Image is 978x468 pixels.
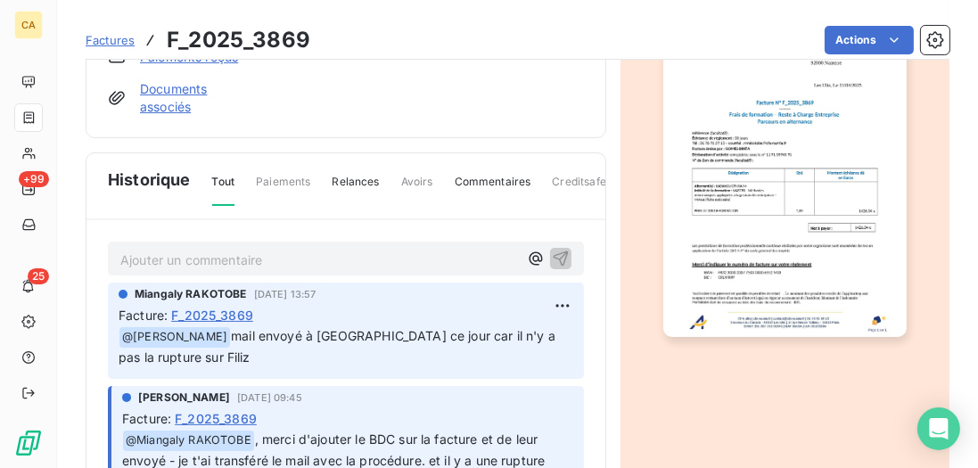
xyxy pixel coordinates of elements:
a: +99 [14,175,42,203]
div: CA [14,11,43,39]
img: Logo LeanPay [14,429,43,457]
span: Historique [108,168,191,192]
span: F_2025_3869 [171,306,253,324]
span: Facture : [122,409,171,428]
span: Creditsafe [552,174,606,204]
a: Documents associés [140,80,251,116]
span: [PERSON_NAME] [138,390,230,406]
span: Miangaly RAKOTOBE [135,286,247,302]
span: mail envoyé à [GEOGRAPHIC_DATA] ce jour car il n'y a pas la rupture sur Filiz [119,328,559,365]
span: Facture : [119,306,168,324]
span: [DATE] 13:57 [254,289,316,300]
span: @ [PERSON_NAME] [119,327,230,348]
span: Paiements [256,174,310,204]
span: Commentaires [455,174,531,204]
div: Open Intercom Messenger [917,407,960,450]
span: Tout [212,174,235,206]
span: [DATE] 09:45 [237,392,302,403]
span: 25 [28,268,49,284]
span: Relances [332,174,379,204]
span: Factures [86,33,135,47]
span: @ Miangaly RAKOTOBE [123,431,254,451]
a: Factures [86,31,135,49]
button: Actions [825,26,914,54]
span: F_2025_3869 [175,409,257,428]
span: +99 [19,171,49,187]
h3: F_2025_3869 [167,24,310,56]
span: Avoirs [401,174,433,204]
